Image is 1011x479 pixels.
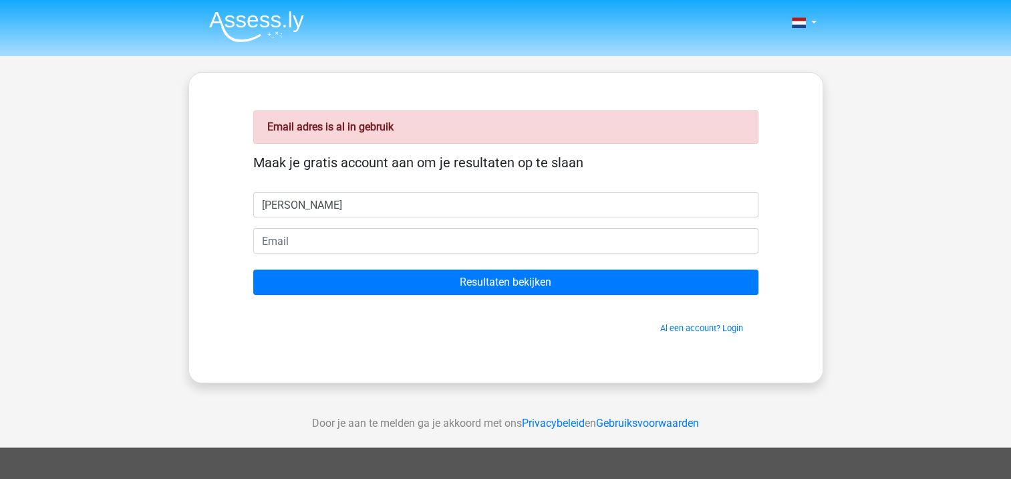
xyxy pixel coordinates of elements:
strong: Email adres is al in gebruik [267,120,394,133]
h5: Maak je gratis account aan om je resultaten op te slaan [253,155,758,171]
a: Al een account? Login [660,323,743,333]
img: Assessly [209,11,304,42]
input: Resultaten bekijken [253,270,758,295]
a: Privacybeleid [522,417,585,429]
input: Email [253,228,758,254]
a: Gebruiksvoorwaarden [596,417,699,429]
input: Voornaam [253,192,758,217]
